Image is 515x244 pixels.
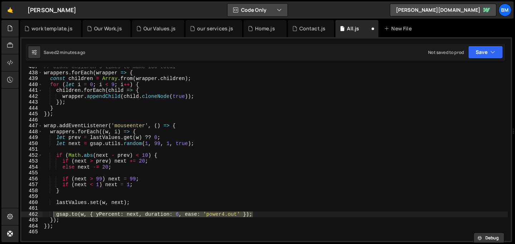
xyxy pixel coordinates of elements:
[21,70,43,76] div: 438
[197,25,233,32] div: our services.js
[143,25,176,32] div: Our Values.js
[21,111,43,117] div: 445
[21,217,43,223] div: 463
[21,200,43,206] div: 460
[1,1,19,19] a: 🤙
[28,6,76,14] div: [PERSON_NAME]
[21,99,43,105] div: 443
[44,49,85,55] div: Saved
[21,158,43,164] div: 453
[384,25,414,32] div: New File
[57,49,85,55] div: 2 minutes ago
[21,153,43,159] div: 452
[21,88,43,94] div: 441
[21,229,43,235] div: 465
[347,25,359,32] div: All.js
[474,233,504,243] button: Debug
[21,164,43,170] div: 454
[21,76,43,82] div: 439
[227,4,288,16] button: Code Only
[21,223,43,229] div: 464
[21,82,43,88] div: 440
[21,135,43,141] div: 449
[299,25,326,32] div: Contact.js
[21,105,43,111] div: 444
[21,170,43,176] div: 455
[21,176,43,182] div: 456
[428,49,464,55] div: Not saved to prod
[21,123,43,129] div: 447
[21,211,43,218] div: 462
[21,205,43,211] div: 461
[21,141,43,147] div: 450
[94,25,122,32] div: Our Work.js
[21,146,43,153] div: 451
[499,4,511,16] a: bm
[21,188,43,194] div: 458
[21,94,43,100] div: 442
[21,64,43,70] div: 437
[468,46,503,59] button: Save
[255,25,275,32] div: Home.js
[21,194,43,200] div: 459
[390,4,496,16] a: [PERSON_NAME][DOMAIN_NAME]
[21,117,43,123] div: 446
[21,182,43,188] div: 457
[21,129,43,135] div: 448
[31,25,73,32] div: work template.js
